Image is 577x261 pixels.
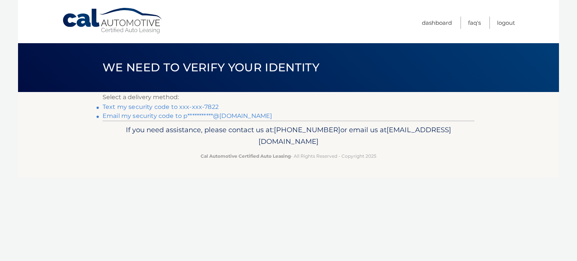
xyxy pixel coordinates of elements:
a: FAQ's [468,17,481,29]
span: We need to verify your identity [103,60,319,74]
strong: Cal Automotive Certified Auto Leasing [201,153,291,159]
p: - All Rights Reserved - Copyright 2025 [107,152,470,160]
a: Cal Automotive [62,8,163,34]
a: Dashboard [422,17,452,29]
a: Text my security code to xxx-xxx-7822 [103,103,219,110]
p: If you need assistance, please contact us at: or email us at [107,124,470,148]
span: [PHONE_NUMBER] [274,125,340,134]
a: Logout [497,17,515,29]
p: Select a delivery method: [103,92,474,103]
